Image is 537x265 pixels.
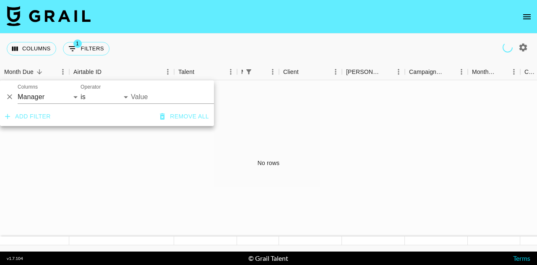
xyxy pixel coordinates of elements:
[241,64,243,80] div: Manager
[7,6,91,26] img: Grail Talent
[381,66,392,78] button: Sort
[299,66,310,78] button: Sort
[194,66,206,78] button: Sort
[346,64,381,80] div: [PERSON_NAME]
[455,66,468,78] button: Menu
[7,42,56,55] button: Select columns
[156,109,212,124] button: Remove all
[443,66,455,78] button: Sort
[34,66,45,78] button: Sort
[496,66,508,78] button: Sort
[502,42,513,53] span: Refreshing users, talent, clients, campaigns, managers...
[162,66,174,78] button: Menu
[102,66,113,78] button: Sort
[472,64,496,80] div: Month Due
[468,64,520,80] div: Month Due
[243,66,255,78] button: Show filters
[513,254,530,262] a: Terms
[174,64,237,80] div: Talent
[7,256,23,261] div: v 1.7.104
[18,83,38,90] label: Columns
[266,66,279,78] button: Menu
[73,39,82,48] span: 1
[237,64,279,80] div: Manager
[392,66,405,78] button: Menu
[283,64,299,80] div: Client
[81,83,101,90] label: Operator
[508,66,520,78] button: Menu
[329,66,342,78] button: Menu
[224,66,237,78] button: Menu
[63,42,109,55] button: Show filters
[405,64,468,80] div: Campaign (Type)
[178,64,194,80] div: Talent
[57,66,69,78] button: Menu
[519,8,535,25] button: open drawer
[279,64,342,80] div: Client
[2,109,54,124] button: Add filter
[69,64,174,80] div: Airtable ID
[409,64,443,80] div: Campaign (Type)
[248,254,288,262] div: © Grail Talent
[3,91,16,103] button: Delete
[342,64,405,80] div: Booker
[243,66,255,78] div: 1 active filter
[4,64,34,80] div: Month Due
[73,64,102,80] div: Airtable ID
[255,66,266,78] button: Sort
